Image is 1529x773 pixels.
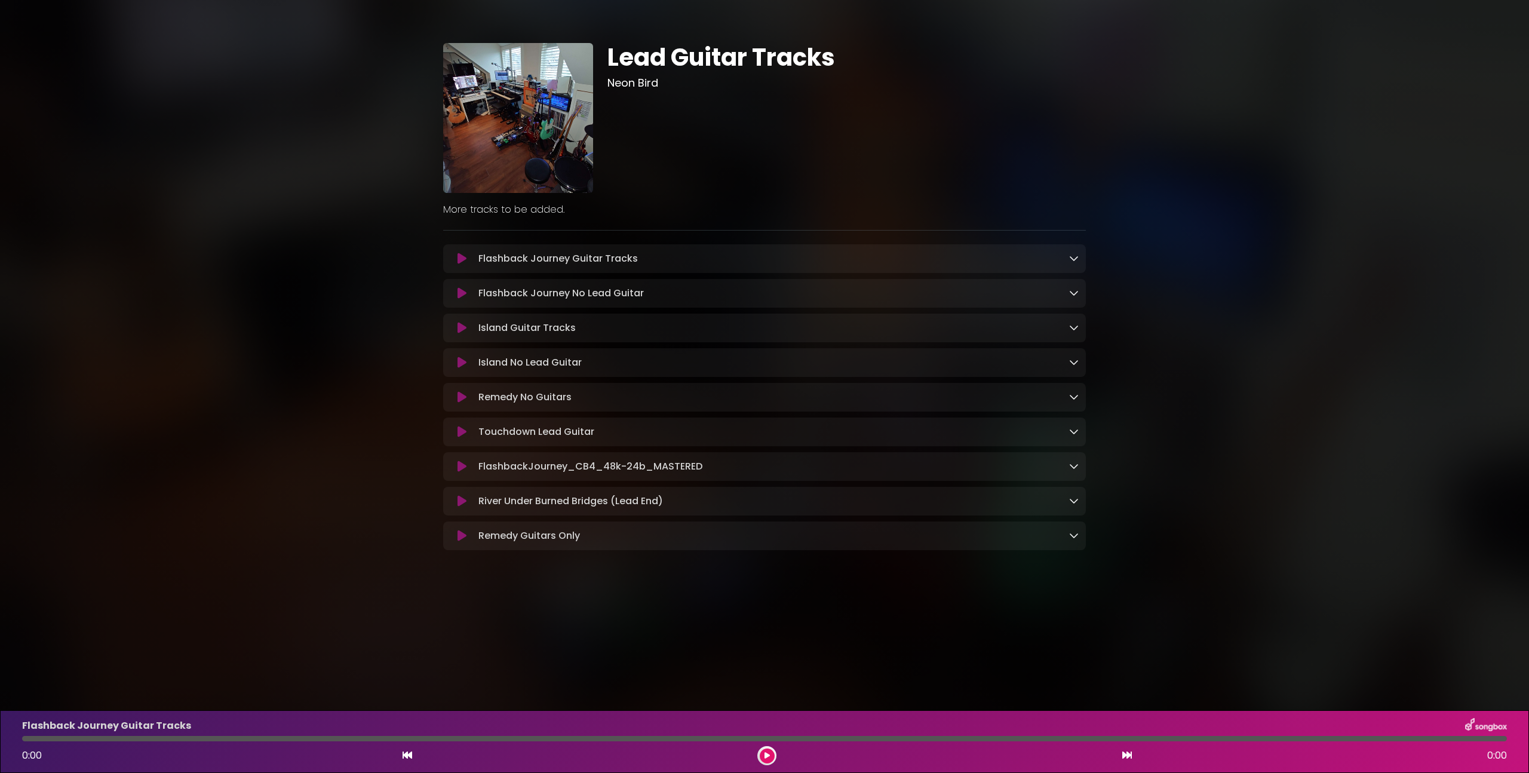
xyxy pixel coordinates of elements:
p: FlashbackJourney_CB4_48k-24b_MASTERED [478,459,702,474]
h3: Neon Bird [607,76,1086,90]
p: Remedy No Guitars [478,390,572,404]
p: Flashback Journey Guitar Tracks [478,251,638,266]
p: More tracks to be added. [443,203,1086,217]
p: Touchdown Lead Guitar [478,425,594,439]
p: Island Guitar Tracks [478,321,576,335]
p: Flashback Journey No Lead Guitar [478,286,644,300]
p: River Under Burned Bridges (Lead End) [478,494,663,508]
p: Island No Lead Guitar [478,355,582,370]
h1: Lead Guitar Tracks [607,43,1086,72]
img: rmArDJfHT6qm0tY6uTOw [443,43,593,193]
p: Remedy Guitars Only [478,529,580,543]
